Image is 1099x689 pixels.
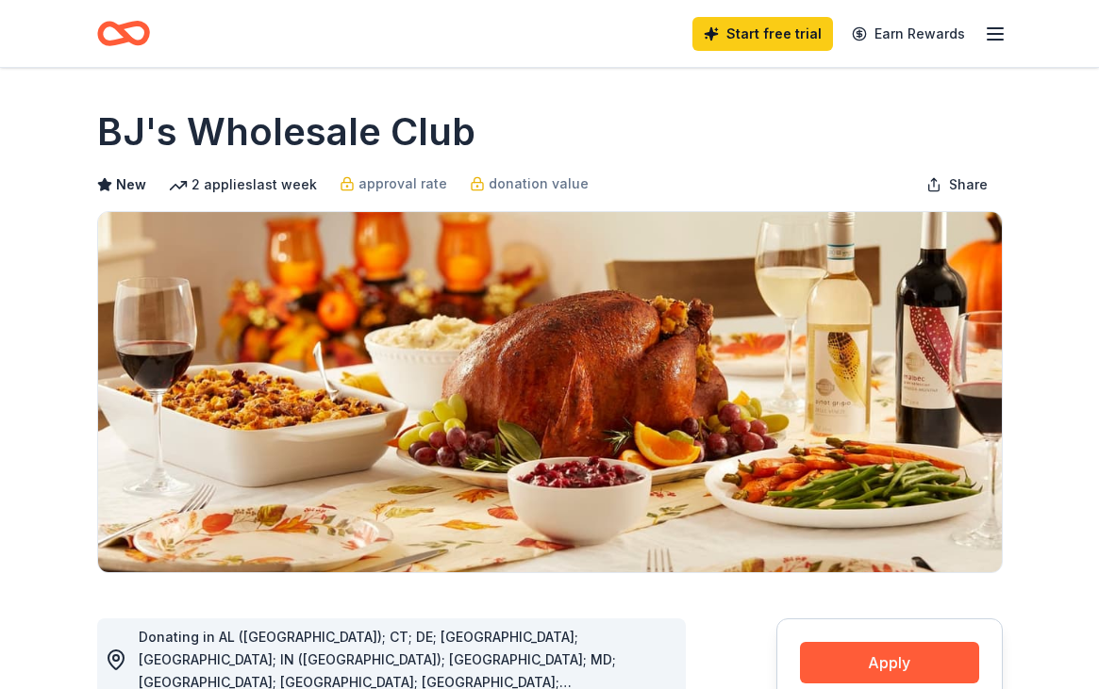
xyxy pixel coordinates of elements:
span: approval rate [358,172,447,195]
div: 2 applies last week [169,173,317,196]
span: Share [949,173,988,196]
img: Image for BJ's Wholesale Club [98,212,1002,572]
a: approval rate [340,172,447,195]
a: Earn Rewards [841,17,976,51]
a: Start free trial [692,17,833,51]
h1: BJ's Wholesale Club [97,106,475,158]
button: Apply [800,642,979,683]
a: donation value [470,172,589,195]
button: Share [911,166,1003,204]
span: New [116,173,146,196]
span: donation value [489,172,589,195]
a: Home [97,11,150,56]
